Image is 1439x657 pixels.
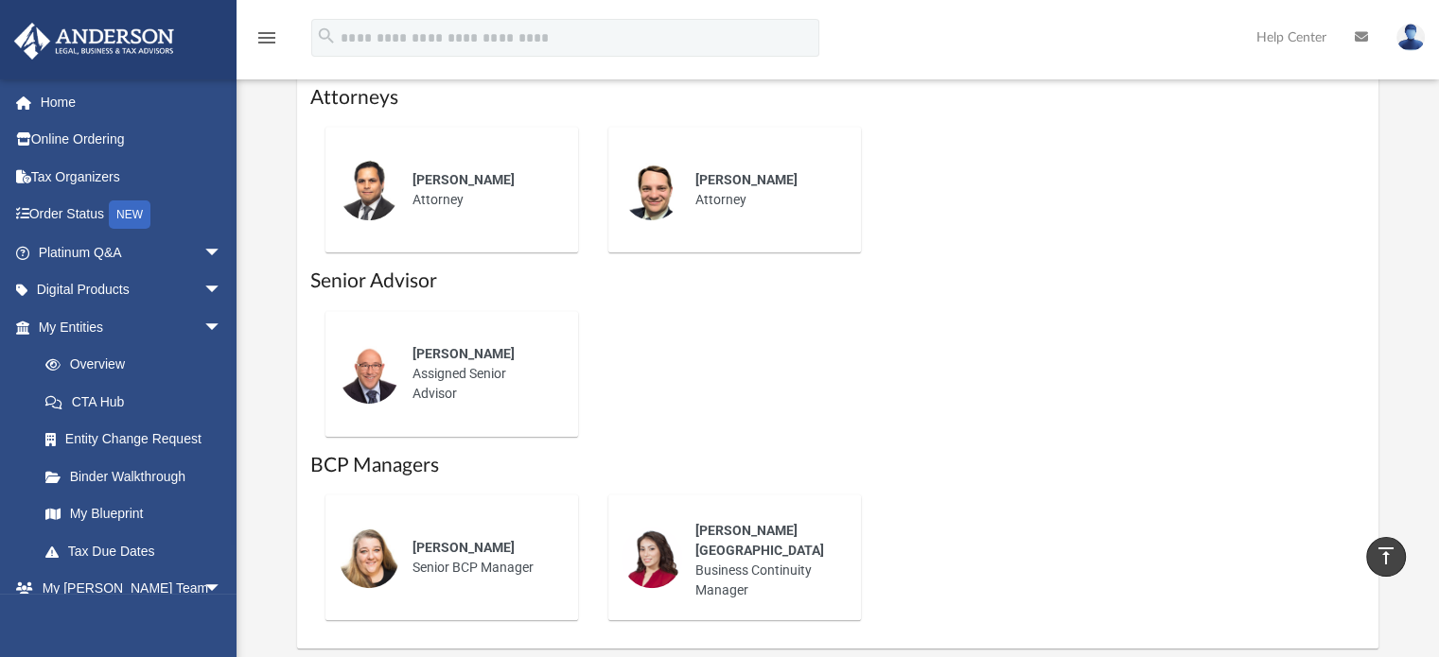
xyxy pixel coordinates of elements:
[310,84,1366,112] h1: Attorneys
[339,160,399,220] img: thumbnail
[13,196,251,234] a: Order StatusNEW
[310,268,1366,295] h1: Senior Advisor
[26,532,251,570] a: Tax Due Dates
[399,331,565,417] div: Assigned Senior Advisor
[622,160,682,220] img: thumbnail
[399,157,565,223] div: Attorney
[695,172,798,187] span: [PERSON_NAME]
[682,508,848,614] div: Business Continuity Manager
[203,308,241,347] span: arrow_drop_down
[255,26,278,49] i: menu
[682,157,848,223] div: Attorney
[203,233,241,272] span: arrow_drop_down
[339,527,399,588] img: thumbnail
[316,26,337,46] i: search
[13,271,251,309] a: Digital Productsarrow_drop_down
[399,525,565,591] div: Senior BCP Manager
[26,458,251,495] a: Binder Walkthrough
[13,308,251,346] a: My Entitiesarrow_drop_down
[26,346,251,384] a: Overview
[26,495,241,533] a: My Blueprint
[9,23,180,60] img: Anderson Advisors Platinum Portal
[622,527,682,588] img: thumbnail
[339,343,399,404] img: thumbnail
[412,172,515,187] span: [PERSON_NAME]
[1375,545,1397,567] i: vertical_align_top
[13,570,241,608] a: My [PERSON_NAME] Teamarrow_drop_down
[310,452,1366,479] h1: BCP Managers
[1366,537,1406,577] a: vertical_align_top
[412,346,515,361] span: [PERSON_NAME]
[1396,24,1425,51] img: User Pic
[13,83,251,121] a: Home
[26,421,251,458] a: Entity Change Request
[203,271,241,310] span: arrow_drop_down
[412,540,515,555] span: [PERSON_NAME]
[109,200,150,229] div: NEW
[13,121,251,159] a: Online Ordering
[13,233,251,271] a: Platinum Q&Aarrow_drop_down
[695,523,824,558] span: [PERSON_NAME][GEOGRAPHIC_DATA]
[26,383,251,421] a: CTA Hub
[13,158,251,196] a: Tax Organizers
[255,36,278,49] a: menu
[203,570,241,609] span: arrow_drop_down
